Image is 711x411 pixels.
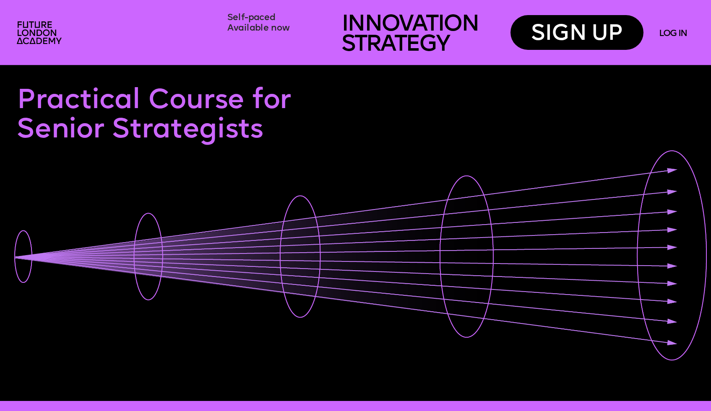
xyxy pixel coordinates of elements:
[341,13,478,36] span: INNOVATION
[659,29,687,39] a: LOG IN
[13,17,68,50] img: upload-2f72e7a8-3806-41e8-b55b-d754ac055a4a.png
[341,33,449,56] span: STRATEGY
[227,13,275,22] span: Self-paced
[227,23,290,33] span: Available now
[17,88,299,145] span: Practical Course for Senior Strategists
